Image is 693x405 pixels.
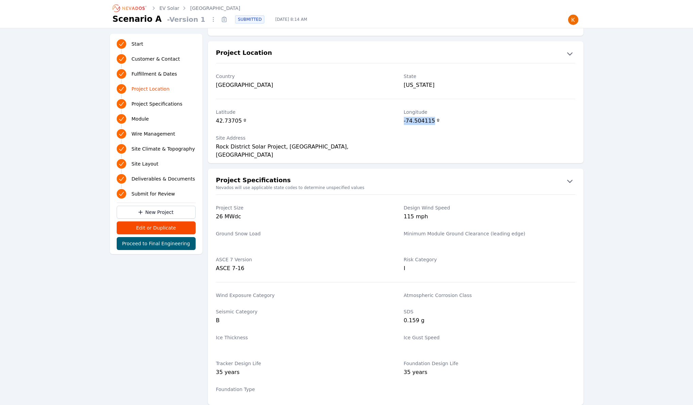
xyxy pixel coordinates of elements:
[568,14,579,25] img: Katherine Ransom
[132,175,195,182] span: Deliverables & Documents
[216,256,387,263] label: ASCE 7 Version
[164,15,208,24] span: - Version 1
[208,175,583,186] button: Project Specifications
[235,15,264,24] div: SUBMITTED
[132,115,149,122] span: Module
[404,334,575,341] label: Ice Gust Speed
[132,71,177,77] span: Fulfillment & Dates
[132,190,175,197] span: Submit for Review
[216,213,387,222] div: 26 MWdc
[216,73,387,80] label: Country
[216,48,272,59] h2: Project Location
[216,334,387,341] label: Ice Thickness
[404,204,575,211] label: Design Wind Speed
[132,56,180,62] span: Customer & Contact
[404,368,575,378] div: 35 years
[270,17,313,22] span: [DATE] 8:14 AM
[190,5,240,12] a: [GEOGRAPHIC_DATA]
[216,386,387,393] label: Foundation Type
[216,316,387,325] div: B
[404,213,575,222] div: 115 mph
[113,14,162,25] h1: Scenario A
[132,100,183,107] span: Project Specifications
[216,292,387,299] label: Wind Exposure Category
[404,360,575,367] label: Foundation Design Life
[216,81,387,89] div: [GEOGRAPHIC_DATA]
[132,130,175,137] span: Wire Management
[117,221,196,234] button: Edit or Duplicate
[404,73,575,80] label: State
[216,204,387,211] label: Project Size
[216,360,387,367] label: Tracker Design Life
[208,48,583,59] button: Project Location
[216,109,387,115] label: Latitude
[216,175,291,186] h2: Project Specifications
[404,81,575,89] div: [US_STATE]
[404,308,575,315] label: SDS
[216,368,387,378] div: 35 years
[404,109,575,115] label: Longitude
[404,316,575,326] div: 0.159 g
[113,3,241,14] nav: Breadcrumb
[117,206,196,219] a: New Project
[404,230,575,237] label: Minimum Module Ground Clearance (leading edge)
[132,145,195,152] span: Site Climate & Topography
[216,143,387,152] div: Rock District Solar Project, [GEOGRAPHIC_DATA], [GEOGRAPHIC_DATA]
[404,292,575,299] label: Atmospheric Corrosion Class
[132,41,143,47] span: Start
[216,308,387,315] label: Seismic Category
[216,230,387,237] label: Ground Snow Load
[216,117,387,126] div: 42.73705 º
[404,117,575,126] div: -74.504115 º
[132,85,170,92] span: Project Location
[117,237,196,250] button: Proceed to Final Engineering
[132,160,159,167] span: Site Layout
[216,264,387,272] div: ASCE 7-16
[208,185,583,190] small: Nevados will use applicable state codes to determine unspecified values
[216,135,387,141] label: Site Address
[404,256,575,263] label: Risk Category
[117,38,196,200] nav: Progress
[404,264,575,272] div: I
[160,5,180,12] a: EV Solar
